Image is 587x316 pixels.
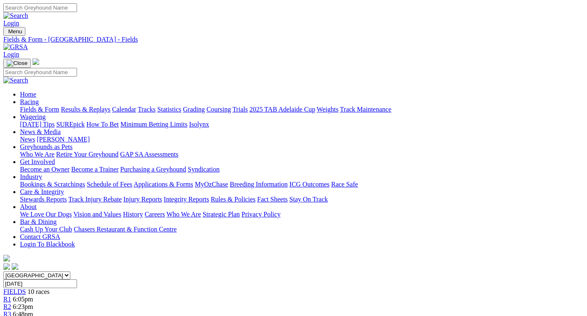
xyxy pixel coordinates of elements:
a: Login To Blackbook [20,241,75,248]
a: Become a Trainer [71,166,119,173]
a: Integrity Reports [164,196,209,203]
div: Industry [20,181,584,188]
a: Retire Your Greyhound [56,151,119,158]
a: Login [3,20,19,27]
span: 6:05pm [13,296,33,303]
a: Rules & Policies [211,196,256,203]
a: Applications & Forms [134,181,193,188]
a: GAP SA Assessments [120,151,179,158]
a: R1 [3,296,11,303]
a: Chasers Restaurant & Function Centre [74,226,177,233]
span: 10 races [27,288,50,295]
a: Greyhounds as Pets [20,143,72,150]
button: Toggle navigation [3,59,31,68]
a: Track Injury Rebate [68,196,122,203]
a: [PERSON_NAME] [37,136,90,143]
a: 2025 TAB Adelaide Cup [249,106,315,113]
a: Contact GRSA [20,233,60,240]
a: FIELDS [3,288,26,295]
a: Stay On Track [289,196,328,203]
span: 6:23pm [13,303,33,310]
a: ICG Outcomes [289,181,329,188]
a: Who We Are [20,151,55,158]
a: History [123,211,143,218]
a: Wagering [20,113,46,120]
a: Schedule of Fees [87,181,132,188]
a: Purchasing a Greyhound [120,166,186,173]
a: Grading [183,106,205,113]
a: Race Safe [331,181,358,188]
a: Minimum Betting Limits [120,121,187,128]
a: We Love Our Dogs [20,211,72,218]
a: SUREpick [56,121,85,128]
a: [DATE] Tips [20,121,55,128]
a: Cash Up Your Club [20,226,72,233]
a: Privacy Policy [241,211,281,218]
a: About [20,203,37,210]
img: Close [7,60,27,67]
input: Select date [3,279,77,288]
a: Racing [20,98,39,105]
a: Weights [317,106,338,113]
a: Injury Reports [123,196,162,203]
a: Home [20,91,36,98]
a: Fact Sheets [257,196,288,203]
a: Vision and Values [73,211,121,218]
img: facebook.svg [3,263,10,270]
input: Search [3,68,77,77]
div: News & Media [20,136,584,143]
a: How To Bet [87,121,119,128]
a: Syndication [188,166,219,173]
a: Breeding Information [230,181,288,188]
img: logo-grsa-white.png [3,255,10,261]
a: Track Maintenance [340,106,391,113]
a: Get Involved [20,158,55,165]
a: Industry [20,173,42,180]
a: Careers [144,211,165,218]
img: Search [3,12,28,20]
a: R2 [3,303,11,310]
button: Toggle navigation [3,27,25,36]
a: News & Media [20,128,61,135]
img: twitter.svg [12,263,18,270]
a: Statistics [157,106,182,113]
div: Wagering [20,121,584,128]
a: Isolynx [189,121,209,128]
a: Calendar [112,106,136,113]
div: Bar & Dining [20,226,584,233]
a: Fields & Form - [GEOGRAPHIC_DATA] - Fields [3,36,584,43]
a: Coursing [206,106,231,113]
a: Stewards Reports [20,196,67,203]
input: Search [3,3,77,12]
a: Bookings & Scratchings [20,181,85,188]
a: Become an Owner [20,166,70,173]
div: About [20,211,584,218]
a: Strategic Plan [203,211,240,218]
div: Racing [20,106,584,113]
a: Tracks [138,106,156,113]
img: logo-grsa-white.png [32,58,39,65]
div: Get Involved [20,166,584,173]
a: Who We Are [167,211,201,218]
a: MyOzChase [195,181,228,188]
div: Care & Integrity [20,196,584,203]
a: Trials [232,106,248,113]
a: Login [3,51,19,58]
a: Fields & Form [20,106,59,113]
span: Menu [8,28,22,35]
img: GRSA [3,43,28,51]
img: Search [3,77,28,84]
a: Bar & Dining [20,218,57,225]
div: Greyhounds as Pets [20,151,584,158]
a: Results & Replays [61,106,110,113]
a: Care & Integrity [20,188,64,195]
a: News [20,136,35,143]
